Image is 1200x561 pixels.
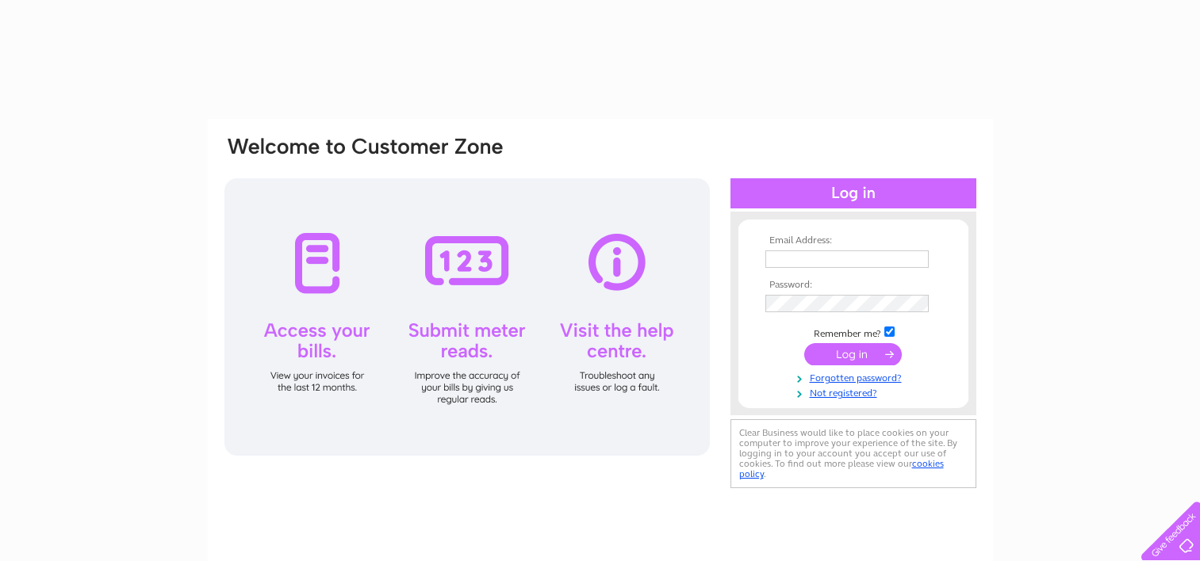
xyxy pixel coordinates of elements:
[730,419,976,488] div: Clear Business would like to place cookies on your computer to improve your experience of the sit...
[761,324,945,340] td: Remember me?
[761,235,945,246] th: Email Address:
[761,280,945,291] th: Password:
[804,343,902,365] input: Submit
[765,369,945,384] a: Forgotten password?
[739,458,944,479] a: cookies policy
[765,384,945,399] a: Not registered?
